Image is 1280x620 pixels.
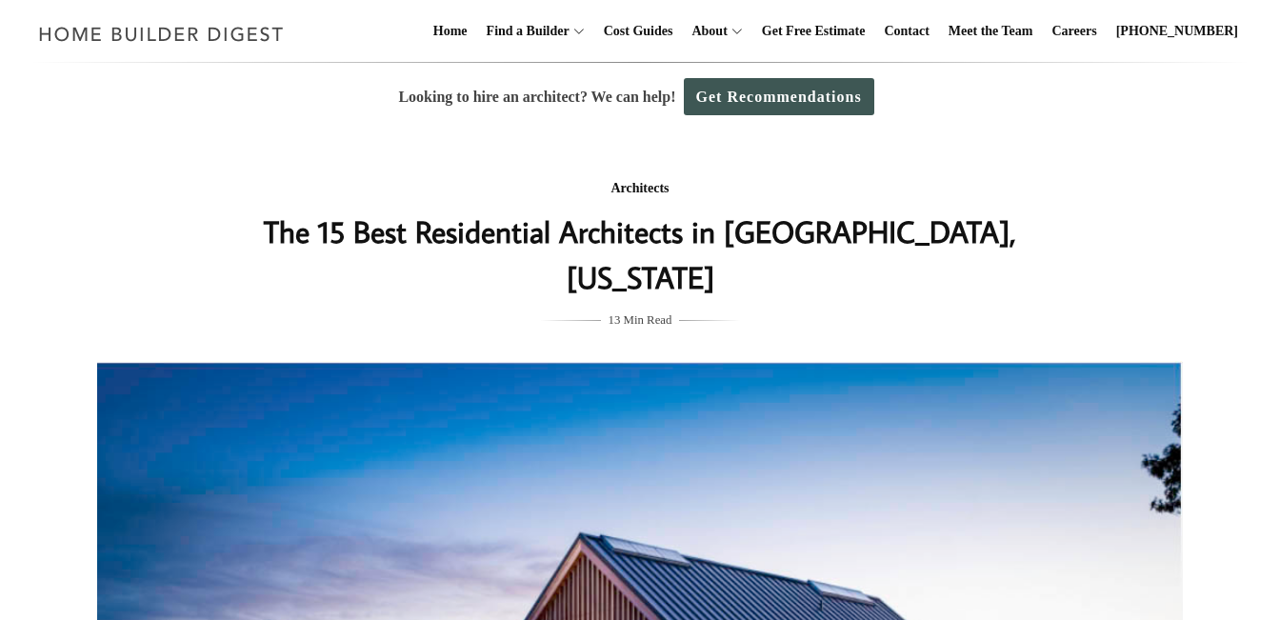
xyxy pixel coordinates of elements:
[684,78,874,115] a: Get Recommendations
[941,1,1041,62] a: Meet the Team
[754,1,873,62] a: Get Free Estimate
[610,181,669,195] a: Architects
[609,310,672,330] span: 13 Min Read
[426,1,475,62] a: Home
[684,1,727,62] a: About
[260,209,1020,300] h1: The 15 Best Residential Architects in [GEOGRAPHIC_DATA], [US_STATE]
[1045,1,1105,62] a: Careers
[479,1,570,62] a: Find a Builder
[30,15,292,52] img: Home Builder Digest
[596,1,681,62] a: Cost Guides
[1109,1,1246,62] a: [PHONE_NUMBER]
[876,1,936,62] a: Contact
